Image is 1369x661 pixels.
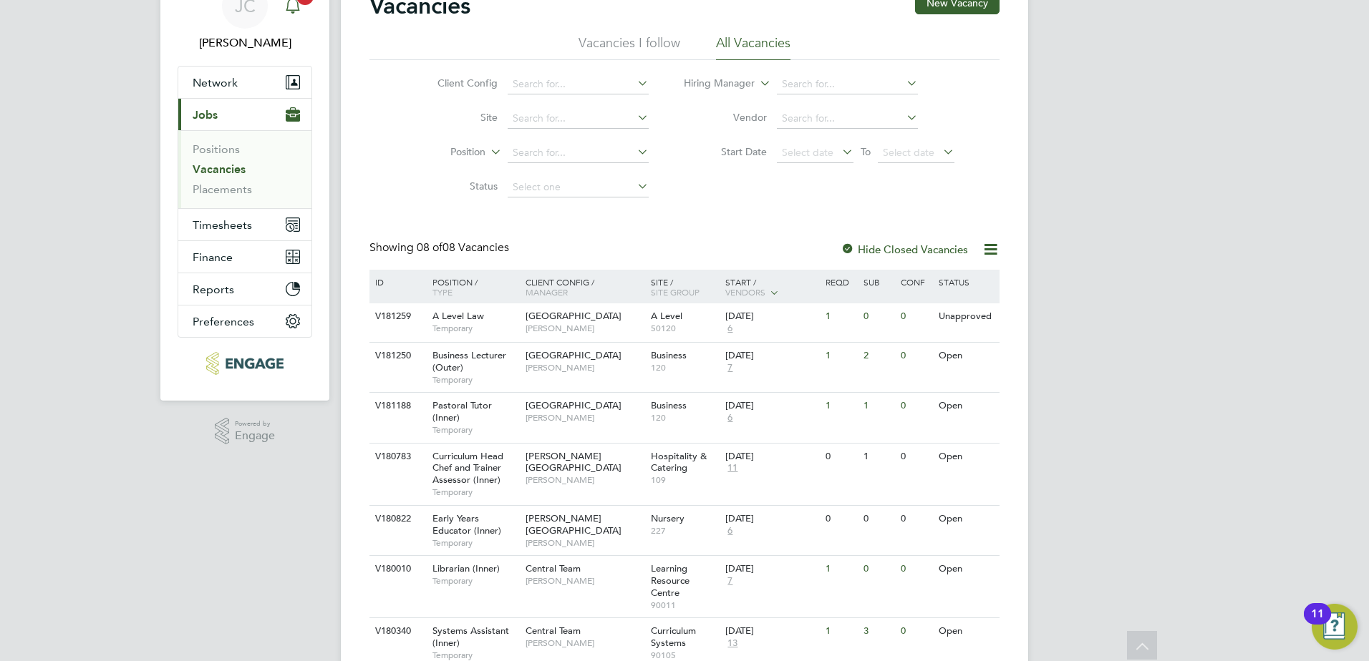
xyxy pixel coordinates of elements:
[651,525,719,537] span: 227
[725,362,735,374] span: 7
[725,563,818,575] div: [DATE]
[526,562,581,574] span: Central Team
[526,310,621,322] span: [GEOGRAPHIC_DATA]
[651,362,719,373] span: 120
[178,352,312,375] a: Go to home page
[725,637,740,650] span: 13
[193,250,233,264] span: Finance
[725,323,735,335] span: 6
[651,625,696,649] span: Curriculum Systems
[856,142,875,161] span: To
[822,270,859,294] div: Reqd
[651,474,719,486] span: 109
[193,315,254,328] span: Preferences
[526,474,644,486] span: [PERSON_NAME]
[526,512,621,537] span: [PERSON_NAME][GEOGRAPHIC_DATA]
[178,99,311,130] button: Jobs
[372,393,422,419] div: V181188
[526,450,621,474] span: [PERSON_NAME][GEOGRAPHIC_DATA]
[369,240,512,255] div: Showing
[415,111,498,124] label: Site
[372,618,422,645] div: V180340
[716,34,790,60] li: All Vacancies
[822,303,859,330] div: 1
[432,323,518,334] span: Temporary
[372,343,422,369] div: V181250
[725,310,818,323] div: [DATE]
[432,399,492,423] span: Pastoral Tutor (Inner)
[935,343,997,369] div: Open
[822,343,859,369] div: 1
[935,270,997,294] div: Status
[651,310,682,322] span: A Level
[860,618,897,645] div: 3
[193,76,238,89] span: Network
[432,512,501,537] span: Early Years Educator (Inner)
[935,303,997,330] div: Unapproved
[432,575,518,587] span: Temporary
[822,556,859,582] div: 1
[432,537,518,549] span: Temporary
[725,525,735,537] span: 6
[417,240,442,255] span: 08 of
[860,556,897,582] div: 0
[372,303,422,330] div: V181259
[372,270,422,294] div: ID
[403,145,485,160] label: Position
[935,444,997,470] div: Open
[526,625,581,637] span: Central Team
[897,343,934,369] div: 0
[672,77,755,91] label: Hiring Manager
[860,393,897,419] div: 1
[897,393,934,419] div: 0
[432,374,518,386] span: Temporary
[647,270,722,304] div: Site /
[1311,614,1324,632] div: 11
[860,343,897,369] div: 2
[178,130,311,208] div: Jobs
[508,143,649,163] input: Search for...
[822,393,859,419] div: 1
[860,303,897,330] div: 0
[841,243,968,256] label: Hide Closed Vacancies
[432,424,518,436] span: Temporary
[415,77,498,89] label: Client Config
[522,270,647,304] div: Client Config /
[651,599,719,611] span: 90011
[684,111,767,124] label: Vendor
[935,556,997,582] div: Open
[432,650,518,661] span: Temporary
[651,450,707,474] span: Hospitality & Catering
[897,444,934,470] div: 0
[526,323,644,334] span: [PERSON_NAME]
[935,618,997,645] div: Open
[651,323,719,334] span: 50120
[432,562,500,574] span: Librarian (Inner)
[526,637,644,649] span: [PERSON_NAME]
[178,273,311,305] button: Reports
[372,506,422,532] div: V180822
[935,506,997,532] div: Open
[725,625,818,637] div: [DATE]
[206,352,283,375] img: educationmattersgroup-logo-retina.png
[526,575,644,587] span: [PERSON_NAME]
[777,109,918,129] input: Search for...
[508,177,649,197] input: Select one
[508,74,649,94] input: Search for...
[178,241,311,273] button: Finance
[432,486,518,498] span: Temporary
[526,412,644,423] span: [PERSON_NAME]
[860,444,897,470] div: 1
[178,209,311,240] button: Timesheets
[722,270,822,305] div: Start /
[725,575,735,587] span: 7
[684,145,767,158] label: Start Date
[579,34,680,60] li: Vacancies I follow
[725,400,818,412] div: [DATE]
[432,450,503,486] span: Curriculum Head Chef and Trainer Assessor (Inner)
[651,349,687,361] span: Business
[432,625,509,649] span: Systems Assistant (Inner)
[651,650,719,661] span: 90105
[417,240,509,255] span: 08 Vacancies
[725,451,818,463] div: [DATE]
